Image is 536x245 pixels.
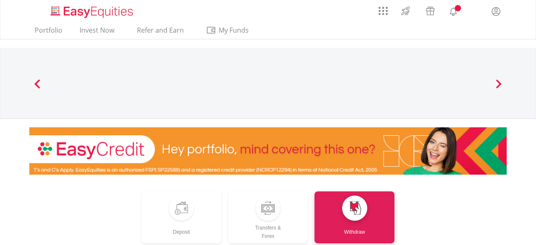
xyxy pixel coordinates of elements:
a: Portfolio [31,26,66,39]
div: Withdraw [314,221,394,236]
img: vouchers-v2.svg [423,4,437,18]
a: Notifications [443,2,464,19]
a: FAQ's and Support [464,2,485,19]
div: Transfers & Forex [228,221,308,240]
img: thrive-v2.svg [399,4,412,18]
a: Invest Now [76,26,118,39]
span: Refer and Earn [137,26,184,35]
a: Home page [47,2,137,19]
a: Refer and Earn [128,26,192,39]
a: Withdraw [314,191,394,243]
img: grid-menu-icon.svg [379,6,388,15]
img: EasyEquities_Logo.png [49,5,137,19]
a: AppsGrid [373,2,393,15]
span: My Funds [206,25,261,36]
a: Deposit [142,191,222,243]
img: EasyCredit Promotion Banner [29,127,507,175]
div: Deposit [142,221,222,236]
a: Transfers &Forex [228,191,308,243]
a: My Profile [485,2,507,21]
a: Vouchers [418,2,443,18]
